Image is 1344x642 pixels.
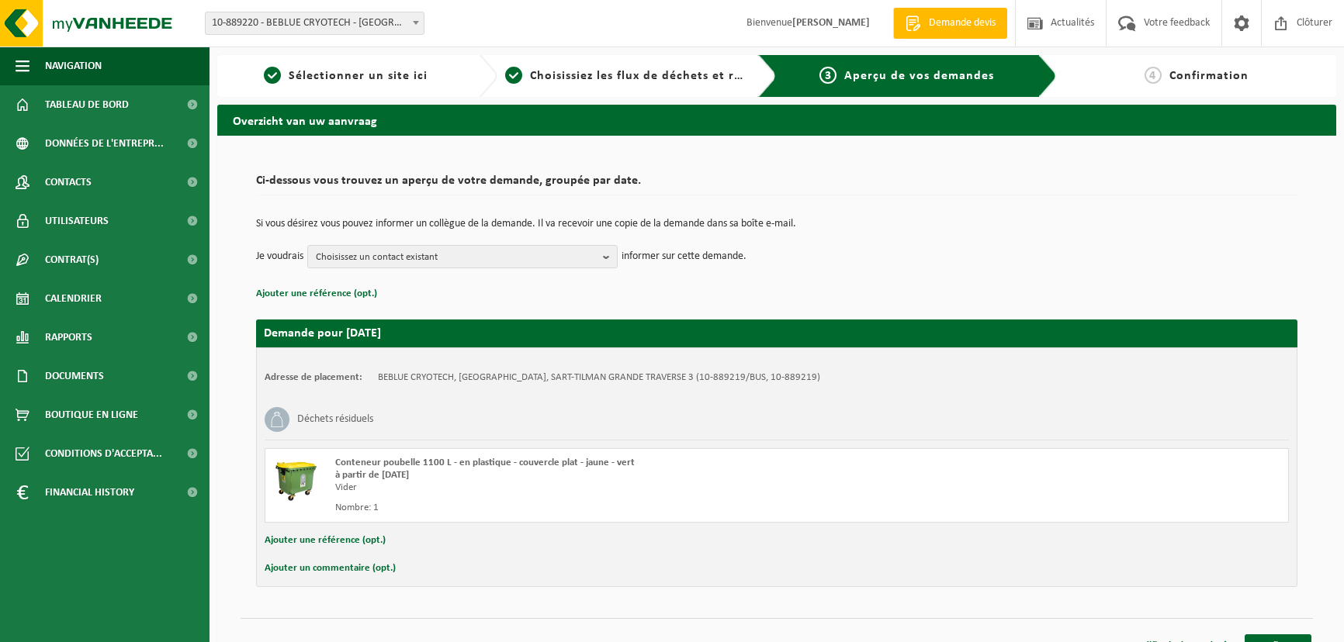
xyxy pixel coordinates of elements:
[205,12,424,35] span: 10-889220 - BEBLUE CRYOTECH - LIÈGE
[505,67,522,84] span: 2
[1169,70,1249,82] span: Confirmation
[505,67,746,85] a: 2Choisissiez les flux de déchets et récipients
[256,219,1297,230] p: Si vous désirez vous pouvez informer un collègue de la demande. Il va recevoir une copie de la de...
[335,502,839,514] div: Nombre: 1
[206,12,424,34] span: 10-889220 - BEBLUE CRYOTECH - LIÈGE
[297,407,373,432] h3: Déchets résiduels
[335,470,409,480] strong: à partir de [DATE]
[225,67,466,85] a: 1Sélectionner un site ici
[530,70,788,82] span: Choisissiez les flux de déchets et récipients
[792,17,870,29] strong: [PERSON_NAME]
[273,457,320,503] img: WB-1100-HPE-GN-50.png
[45,473,134,512] span: Financial History
[378,371,820,384] td: BEBLUE CRYOTECH, [GEOGRAPHIC_DATA], SART-TILMAN GRANDE TRAVERSE 3 (10-889219/BUS, 10-889219)
[256,174,1297,195] h2: Ci-dessous vous trouvez un aperçu de votre demande, groupée par date.
[45,395,138,434] span: Boutique en ligne
[45,434,162,473] span: Conditions d'accepta...
[265,372,362,382] strong: Adresse de placement:
[45,47,102,85] span: Navigation
[265,558,396,578] button: Ajouter un commentaire (opt.)
[819,67,837,84] span: 3
[264,67,281,84] span: 1
[316,246,597,269] span: Choisissez un contact existant
[844,70,994,82] span: Aperçu de vos demandes
[307,245,618,268] button: Choisissez un contact existant
[925,16,999,31] span: Demande devis
[45,202,109,240] span: Utilisateurs
[45,357,104,395] span: Documents
[265,530,386,551] button: Ajouter une référence (opt.)
[45,240,99,279] span: Contrat(s)
[256,284,377,304] button: Ajouter une référence (opt.)
[45,279,102,318] span: Calendrier
[335,457,635,468] span: Conteneur poubelle 1100 L - en plastique - couvercle plat - jaune - vert
[217,105,1336,135] h2: Overzicht van uw aanvraag
[335,481,839,494] div: Vider
[256,245,303,268] p: Je voudrais
[264,327,381,340] strong: Demande pour [DATE]
[622,245,746,268] p: informer sur cette demande.
[45,318,92,357] span: Rapports
[893,8,1007,39] a: Demande devis
[1145,67,1162,84] span: 4
[45,163,92,202] span: Contacts
[45,124,164,163] span: Données de l'entrepr...
[289,70,428,82] span: Sélectionner un site ici
[45,85,129,124] span: Tableau de bord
